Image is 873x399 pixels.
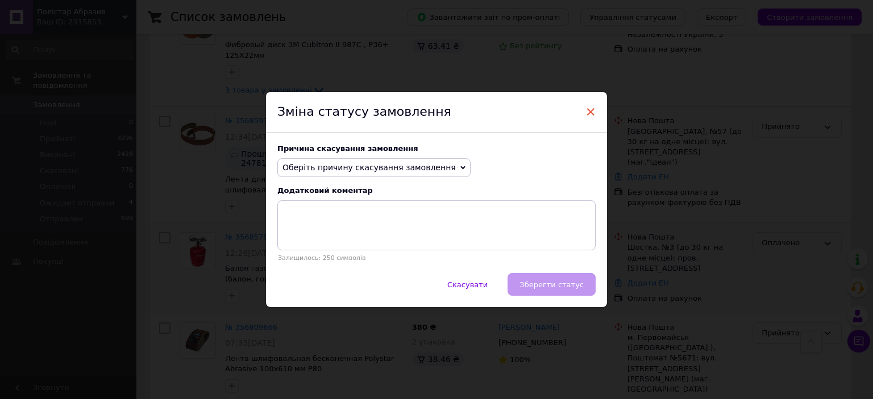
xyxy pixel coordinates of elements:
span: × [585,102,596,121]
div: Додатковий коментар [277,186,596,195]
button: Скасувати [435,273,500,296]
span: Скасувати [447,280,488,289]
p: Залишилось: 250 символів [277,254,596,262]
div: Зміна статусу замовлення [266,92,607,133]
div: Причина скасування замовлення [277,144,596,153]
span: Оберіть причину скасування замовлення [282,163,456,172]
